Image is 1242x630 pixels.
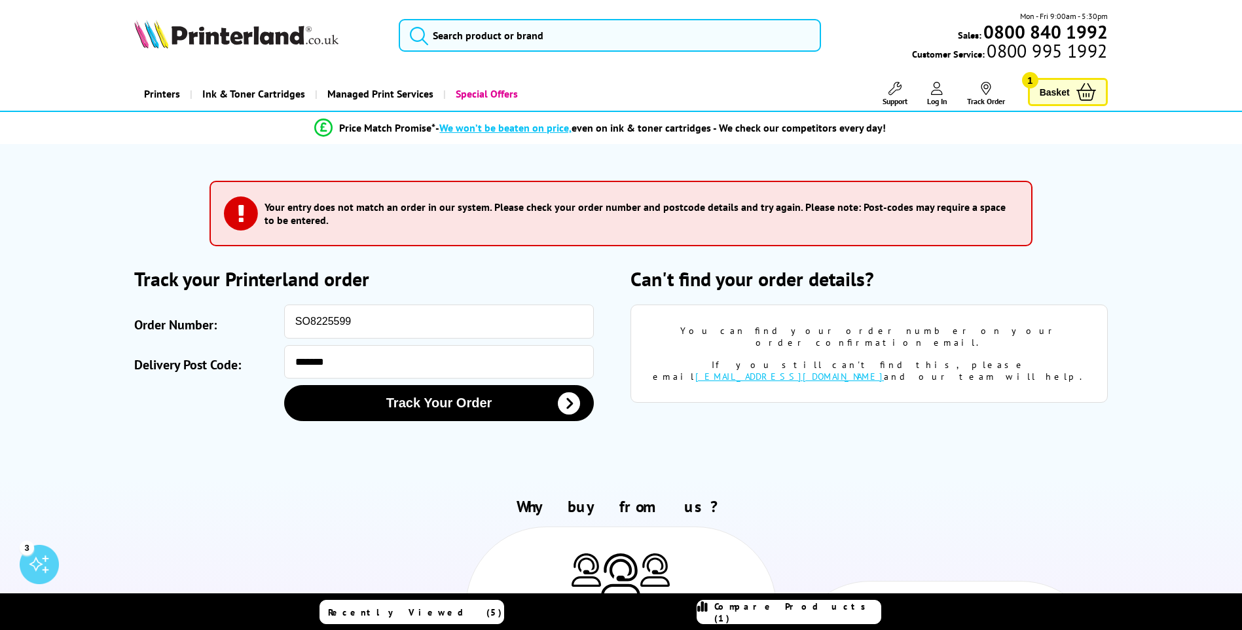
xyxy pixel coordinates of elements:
h2: Can't find your order details? [630,266,1107,291]
a: Compare Products (1) [697,600,881,624]
span: 1 [1022,72,1038,88]
a: [EMAIL_ADDRESS][DOMAIN_NAME] [695,371,884,382]
span: Basket [1040,83,1070,101]
a: Printerland Logo [134,20,382,51]
a: Log In [927,82,947,106]
span: We won’t be beaten on price, [439,121,572,134]
div: You can find your order number on your order confirmation email. [651,325,1087,348]
label: Order Number: [134,311,277,339]
input: Search product or brand [399,19,821,52]
span: Ink & Toner Cartridges [202,77,305,111]
span: Support [883,96,907,106]
img: Printer Experts [640,553,670,587]
a: Special Offers [443,77,528,111]
img: Printer Experts [601,553,640,599]
span: Price Match Promise* [339,121,435,134]
span: Mon - Fri 9:00am - 5:30pm [1020,10,1108,22]
a: Basket 1 [1028,78,1108,106]
input: eg: SOA123456 or SO123456 [284,305,594,339]
a: 0800 840 1992 [981,26,1108,38]
button: Track Your Order [284,385,594,421]
div: - even on ink & toner cartridges - We check our competitors every day! [435,121,886,134]
h2: Why buy from us? [134,496,1107,517]
div: 3 [20,540,34,555]
a: Printers [134,77,190,111]
span: 0800 995 1992 [985,45,1107,57]
img: Printer Experts [572,553,601,587]
a: Recently Viewed (5) [320,600,504,624]
li: modal_Promise [104,117,1097,139]
span: Sales: [958,29,981,41]
a: Managed Print Services [315,77,443,111]
span: Log In [927,96,947,106]
h2: Track your Printerland order [134,266,611,291]
a: Ink & Toner Cartridges [190,77,315,111]
span: Compare Products (1) [714,601,881,624]
img: Printerland Logo [134,20,338,48]
a: Track Order [967,82,1005,106]
label: Delivery Post Code: [134,352,277,379]
span: Recently Viewed (5) [328,606,502,618]
div: If you still can't find this, please email and our team will help. [651,359,1087,382]
span: Customer Service: [912,45,1107,60]
b: 0800 840 1992 [983,20,1108,44]
h3: Your entry does not match an order in our system. Please check your order number and postcode det... [265,200,1012,227]
a: Support [883,82,907,106]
